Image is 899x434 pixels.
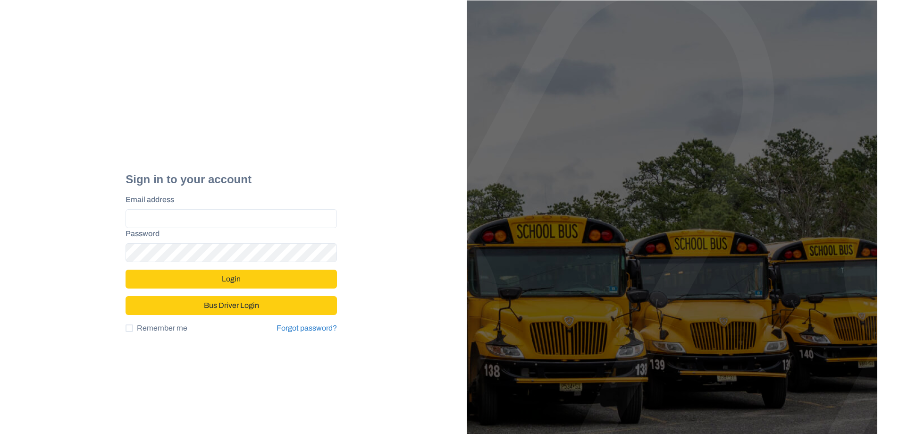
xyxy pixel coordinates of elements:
label: Email address [126,194,331,205]
h2: Sign in to your account [126,173,337,187]
button: Bus Driver Login [126,296,337,315]
a: Forgot password? [277,324,337,332]
a: Forgot password? [277,323,337,334]
a: Bus Driver Login [126,297,337,305]
label: Password [126,228,331,239]
button: Login [126,270,337,289]
span: Remember me [137,323,187,334]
